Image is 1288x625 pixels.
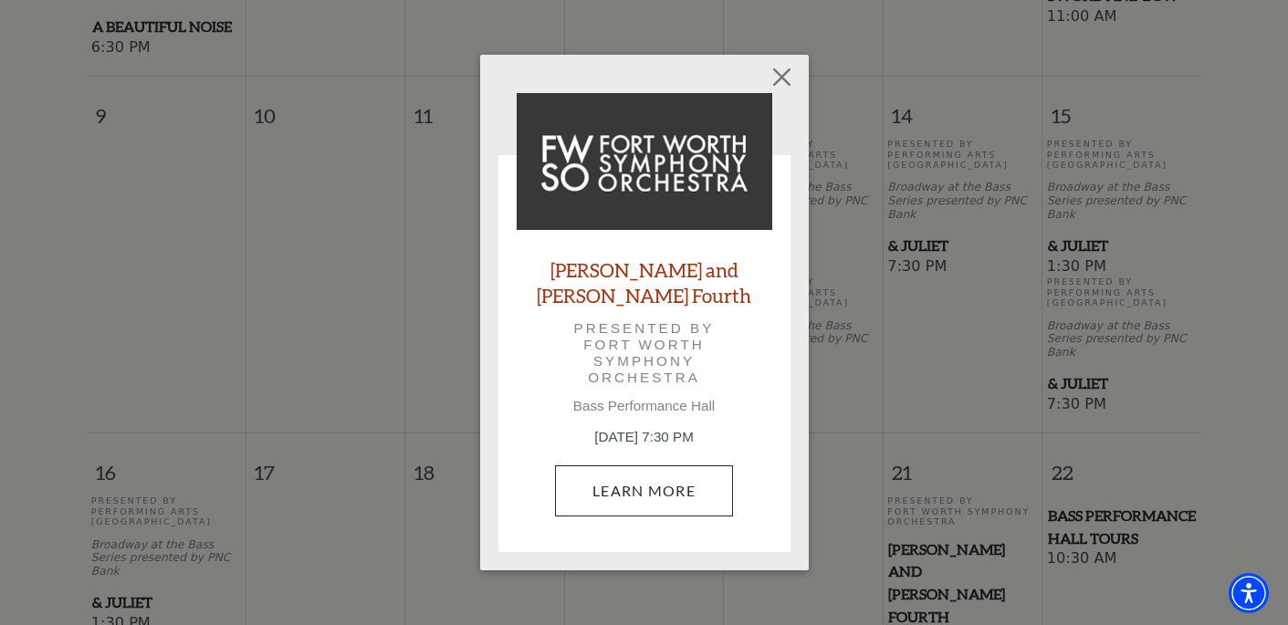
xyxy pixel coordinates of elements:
a: [PERSON_NAME] and [PERSON_NAME] Fourth [517,257,772,307]
p: [DATE] 7:30 PM [517,427,772,448]
p: Presented by Fort Worth Symphony Orchestra [542,320,747,387]
p: Bass Performance Hall [517,398,772,414]
img: Mozart and Mahler's Fourth [517,93,772,230]
button: Close [764,59,799,94]
div: Accessibility Menu [1229,573,1269,613]
a: November 21, 7:30 PM Learn More [555,465,733,516]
